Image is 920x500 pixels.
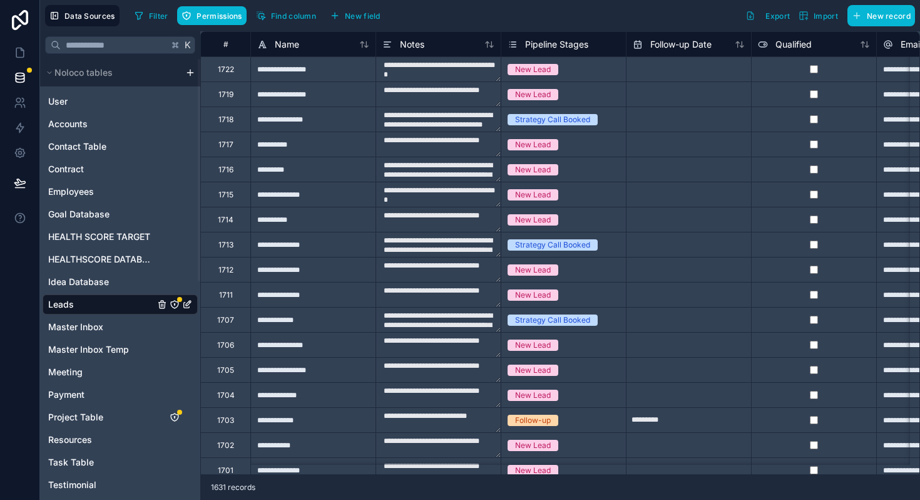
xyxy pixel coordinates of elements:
span: Project Table [48,411,103,424]
span: Data Sources [64,11,115,21]
span: Master Inbox [48,321,103,333]
div: 1722 [218,65,234,75]
div: 1717 [218,140,233,150]
a: Idea Database [48,276,155,288]
a: Contract [48,163,155,175]
div: Contract [43,159,198,179]
span: Leads [48,298,74,311]
span: Testimonial [48,479,96,491]
button: Permissions [177,6,246,25]
div: 1715 [218,190,233,200]
div: New Lead [515,214,551,226]
div: 1702 [217,440,234,451]
div: New Lead [515,139,551,150]
span: Payment [48,388,84,401]
div: New Lead [515,89,551,100]
div: Testimonial [43,475,198,495]
a: HEALTH SCORE TARGET [48,231,155,243]
span: Qualified [775,38,812,51]
div: HEALTH SCORE TARGET [43,227,198,247]
a: New record [842,5,915,26]
div: New Lead [515,264,551,276]
div: HEALTHSCORE DATABASE [43,249,198,269]
a: Employees [48,185,155,198]
a: Master Inbox [48,321,155,333]
span: New field [345,11,381,21]
span: 1631 records [211,482,255,492]
span: Meeting [48,366,83,378]
div: New Lead [515,365,551,376]
div: 1704 [217,390,235,400]
a: Leads [48,298,155,311]
span: Contact Table [48,140,106,153]
div: 1703 [217,415,234,425]
div: 1719 [218,90,233,100]
a: Permissions [177,6,251,25]
div: 1705 [217,365,234,375]
div: Idea Database [43,272,198,292]
span: Idea Database [48,276,109,288]
div: New Lead [515,465,551,476]
div: Accounts [43,114,198,134]
a: Contact Table [48,140,155,153]
button: New field [325,6,385,25]
div: 1714 [218,215,233,225]
span: Noloco tables [54,66,113,79]
a: Task Table [48,456,155,469]
div: 1713 [218,240,233,250]
span: Import [814,11,838,21]
div: Payment [43,385,198,405]
span: Accounts [48,118,88,130]
a: Master Inbox Temp [48,343,155,356]
span: HEALTHSCORE DATABASE [48,253,155,266]
button: New record [847,5,915,26]
span: Follow-up Date [650,38,712,51]
div: Meeting [43,362,198,382]
span: Pipeline Stages [525,38,588,51]
div: New Lead [515,390,551,401]
span: HEALTH SCORE TARGET [48,231,150,243]
div: Strategy Call Booked [515,114,590,125]
a: Payment [48,388,155,401]
span: Permissions [197,11,242,21]
div: 1711 [219,290,233,300]
div: Master Inbox [43,317,198,337]
span: Employees [48,185,94,198]
span: Filter [149,11,168,21]
div: New Lead [515,440,551,451]
span: Goal Database [48,208,110,221]
div: # [210,39,241,49]
a: Goal Database [48,208,155,221]
div: Master Inbox Temp [43,340,198,360]
span: Name [275,38,299,51]
button: Data Sources [45,5,120,26]
div: 1718 [218,115,233,125]
div: 1701 [218,466,233,476]
div: Project Table [43,407,198,427]
div: Resources [43,430,198,450]
div: Leads [43,294,198,315]
span: Find column [271,11,316,21]
div: Employees [43,182,198,202]
span: User [48,95,68,108]
div: New Lead [515,64,551,75]
button: Filter [130,6,173,25]
span: Notes [400,38,424,51]
div: Contact Table [43,137,198,157]
div: 1707 [217,315,234,325]
div: New Lead [515,164,551,175]
div: Strategy Call Booked [515,315,590,326]
span: Export [765,11,790,21]
a: User [48,95,155,108]
div: New Lead [515,340,551,351]
div: Follow-up [515,415,551,426]
div: Task Table [43,452,198,472]
button: Import [794,5,842,26]
button: Export [741,5,794,26]
span: New record [867,11,911,21]
button: Find column [252,6,320,25]
span: K [183,41,192,49]
a: Testimonial [48,479,155,491]
a: Resources [48,434,155,446]
div: 1716 [218,165,233,175]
